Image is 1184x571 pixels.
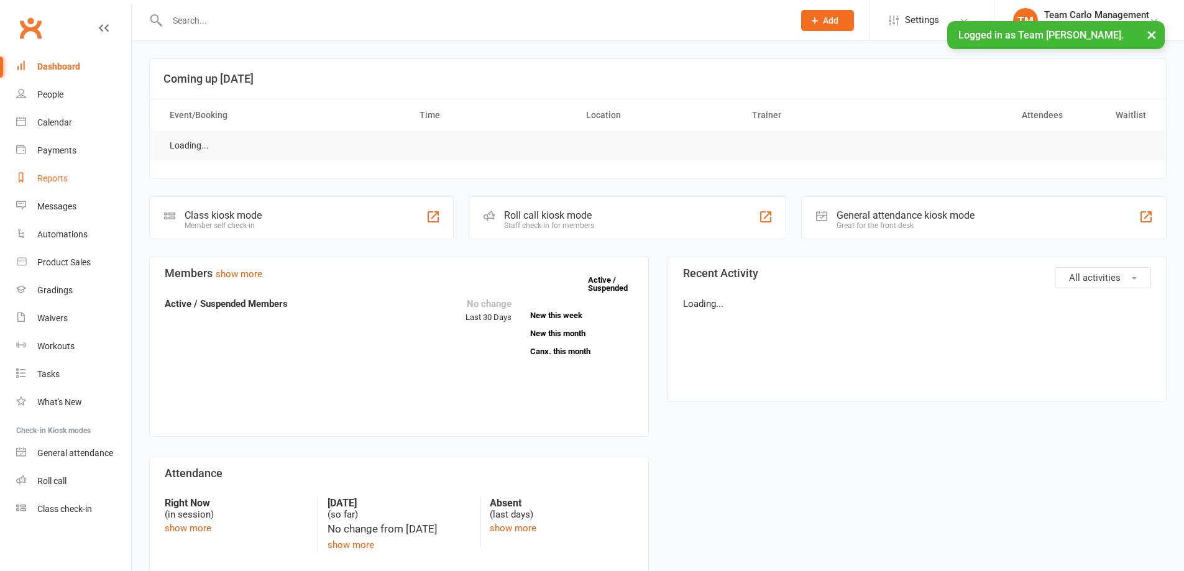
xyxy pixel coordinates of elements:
button: × [1140,21,1163,48]
div: TM [1013,8,1038,33]
div: (so far) [328,497,470,521]
p: Loading... [683,296,1152,311]
div: What's New [37,397,82,407]
input: Search... [163,12,785,29]
a: show more [216,268,262,280]
div: No change [466,296,512,311]
td: Loading... [158,131,220,160]
a: Roll call [16,467,131,495]
a: General attendance kiosk mode [16,439,131,467]
div: Class kiosk mode [185,209,262,221]
a: Dashboard [16,53,131,81]
th: Attendees [907,99,1074,131]
h3: Recent Activity [683,267,1152,280]
a: Class kiosk mode [16,495,131,523]
a: Calendar [16,109,131,137]
div: Great for the front desk [837,221,975,230]
div: General attendance [37,448,113,458]
div: People [37,89,63,99]
div: Team Carlo Management [1044,9,1149,21]
a: What's New [16,388,131,416]
div: Last 30 Days [466,296,512,324]
h3: Coming up [DATE] [163,73,1152,85]
a: Reports [16,165,131,193]
a: Product Sales [16,249,131,276]
div: Automations [37,229,88,239]
div: Reports [37,173,68,183]
strong: Right Now [165,497,308,509]
th: Waitlist [1074,99,1157,131]
div: Roll call kiosk mode [504,209,594,221]
div: Payments [37,145,76,155]
a: Active / Suspended [588,267,643,301]
div: Dashboard [37,62,80,71]
button: Add [801,10,854,31]
h3: Attendance [165,467,633,480]
div: Messages [37,201,76,211]
div: Workouts [37,341,75,351]
div: Tasks [37,369,60,379]
div: (in session) [165,497,308,521]
a: show more [328,539,374,550]
div: Member self check-in [185,221,262,230]
div: Team [PERSON_NAME] [1044,21,1149,32]
a: show more [165,523,211,534]
div: Class check-in [37,504,92,514]
strong: [DATE] [328,497,470,509]
a: show more [490,523,536,534]
a: Canx. this month [530,347,633,355]
a: Automations [16,221,131,249]
div: General attendance kiosk mode [837,209,975,221]
a: Clubworx [15,12,46,43]
a: People [16,81,131,109]
div: Staff check-in for members [504,221,594,230]
th: Trainer [741,99,907,131]
strong: Active / Suspended Members [165,298,288,309]
span: Add [823,16,838,25]
a: Workouts [16,332,131,360]
span: Logged in as Team [PERSON_NAME]. [958,29,1124,41]
div: Gradings [37,285,73,295]
div: Roll call [37,476,67,486]
th: Time [408,99,575,131]
div: (last days) [490,497,633,521]
span: Settings [905,6,939,34]
a: Messages [16,193,131,221]
th: Location [575,99,741,131]
strong: Absent [490,497,633,509]
a: New this month [530,329,633,337]
button: All activities [1055,267,1151,288]
a: Payments [16,137,131,165]
a: Waivers [16,304,131,332]
h3: Members [165,267,633,280]
a: Tasks [16,360,131,388]
a: Gradings [16,276,131,304]
a: New this week [530,311,633,319]
div: Calendar [37,117,72,127]
div: No change from [DATE] [328,521,470,537]
div: Product Sales [37,257,91,267]
div: Waivers [37,313,68,323]
span: All activities [1069,272,1121,283]
th: Event/Booking [158,99,408,131]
